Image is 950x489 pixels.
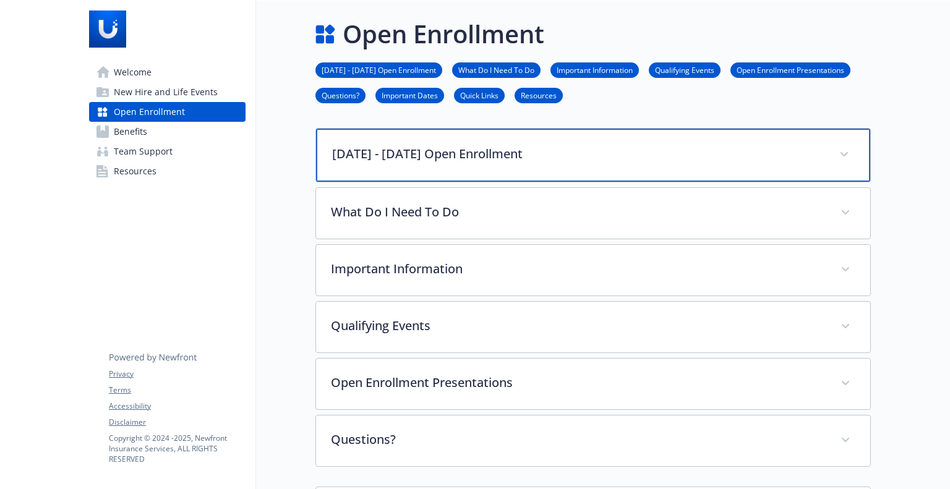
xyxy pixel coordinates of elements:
p: Important Information [331,260,826,278]
a: Benefits [89,122,246,142]
a: Important Information [550,64,639,75]
div: [DATE] - [DATE] Open Enrollment [316,129,870,182]
a: Open Enrollment [89,102,246,122]
p: Open Enrollment Presentations [331,373,826,392]
span: Welcome [114,62,152,82]
a: Qualifying Events [649,64,721,75]
p: Questions? [331,430,826,449]
a: Welcome [89,62,246,82]
a: Accessibility [109,401,245,412]
a: New Hire and Life Events [89,82,246,102]
h1: Open Enrollment [343,15,544,53]
span: Benefits [114,122,147,142]
a: Open Enrollment Presentations [730,64,850,75]
p: [DATE] - [DATE] Open Enrollment [332,145,824,163]
a: Resources [515,89,563,101]
a: Privacy [109,368,245,380]
div: Open Enrollment Presentations [316,359,870,409]
a: Disclaimer [109,417,245,428]
a: Terms [109,385,245,396]
p: What Do I Need To Do [331,203,826,221]
a: Questions? [315,89,366,101]
a: [DATE] - [DATE] Open Enrollment [315,64,442,75]
div: Important Information [316,245,870,296]
div: Qualifying Events [316,302,870,352]
a: Team Support [89,142,246,161]
a: Resources [89,161,246,181]
span: Open Enrollment [114,102,185,122]
span: Team Support [114,142,173,161]
a: What Do I Need To Do [452,64,541,75]
a: Quick Links [454,89,505,101]
div: Questions? [316,415,870,466]
p: Copyright © 2024 - 2025 , Newfront Insurance Services, ALL RIGHTS RESERVED [109,433,245,464]
span: New Hire and Life Events [114,82,218,102]
p: Qualifying Events [331,317,826,335]
span: Resources [114,161,156,181]
div: What Do I Need To Do [316,188,870,239]
a: Important Dates [375,89,444,101]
